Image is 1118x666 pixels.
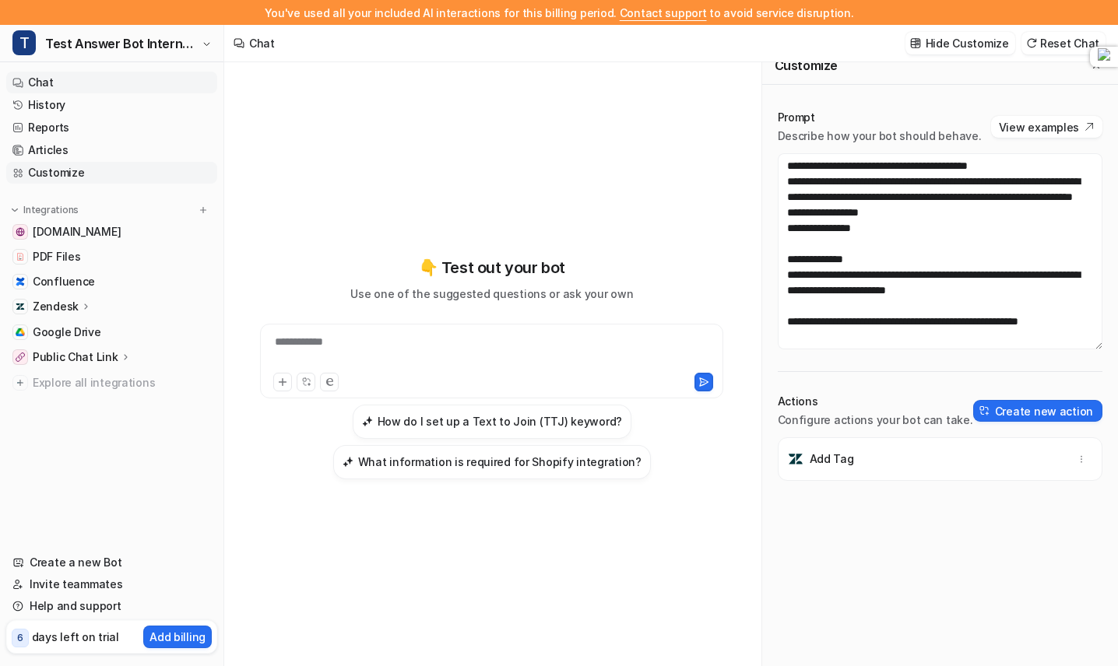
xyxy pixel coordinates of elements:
a: Invite teammates [6,573,217,595]
p: Add Tag [810,451,854,467]
a: Help and support [6,595,217,617]
img: Google Drive [16,328,25,337]
button: Close flyout [1087,56,1106,75]
span: T [12,30,36,55]
a: Reports [6,117,217,138]
button: Create new action [973,400,1102,422]
img: Add Tag icon [788,451,803,467]
span: Google Drive [33,324,101,340]
img: Zendesk [16,302,25,311]
a: Customize [6,162,217,184]
button: Add billing [143,626,212,648]
img: create-action-icon.svg [979,405,990,416]
img: Confluence [16,277,25,286]
img: www.attentive.com [16,227,25,237]
button: What information is required for Shopify integration?What information is required for Shopify int... [333,445,651,479]
img: reset [1026,37,1037,49]
h3: What information is required for Shopify integration? [358,454,642,470]
p: Configure actions your bot can take. [778,412,973,428]
a: PDF FilesPDF Files [6,246,217,268]
button: View examples [991,116,1102,138]
p: Hide Customize [926,35,1009,51]
button: Hide Customize [905,32,1015,54]
p: Integrations [23,204,79,216]
img: loops-logo [1098,48,1118,65]
span: Contact support [620,6,707,19]
span: Confluence [33,274,95,289]
img: customize [910,37,921,49]
p: Prompt [778,110,982,125]
button: Reset Chat [1021,32,1106,54]
p: Describe how your bot should behave. [778,128,982,144]
p: 6 [17,631,23,645]
span: Explore all integrations [33,370,211,395]
p: Add billing [149,629,206,645]
img: menu_add.svg [198,205,209,216]
a: Google DriveGoogle Drive [6,321,217,343]
img: What information is required for Shopify integration? [343,456,353,468]
a: ConfluenceConfluence [6,271,217,293]
button: Integrations [6,202,83,218]
span: PDF Files [33,249,80,265]
p: 👇 Test out your bot [419,256,565,279]
a: www.attentive.com[DOMAIN_NAME] [6,221,217,243]
img: PDF Files [16,252,25,261]
a: Chat [6,72,217,93]
p: Public Chat Link [33,349,118,365]
a: Create a new Bot [6,552,217,573]
img: Public Chat Link [16,352,25,362]
div: Chat [249,35,275,51]
p: Zendesk [33,299,79,314]
img: expand menu [9,205,20,216]
a: History [6,94,217,116]
p: Actions [778,394,973,409]
span: Test Answer Bot Internal v1 [45,33,198,54]
p: days left on trial [32,629,119,645]
span: [DOMAIN_NAME] [33,224,121,240]
a: Explore all integrations [6,372,217,394]
button: How do I set up a Text to Join (TTJ) keyword?How do I set up a Text to Join (TTJ) keyword? [353,405,631,439]
p: Use one of the suggested questions or ask your own [350,286,633,302]
h3: How do I set up a Text to Join (TTJ) keyword? [378,413,622,429]
a: Articles [6,139,217,161]
h2: Customize [775,58,838,73]
img: How do I set up a Text to Join (TTJ) keyword? [362,415,373,427]
img: explore all integrations [12,375,28,391]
